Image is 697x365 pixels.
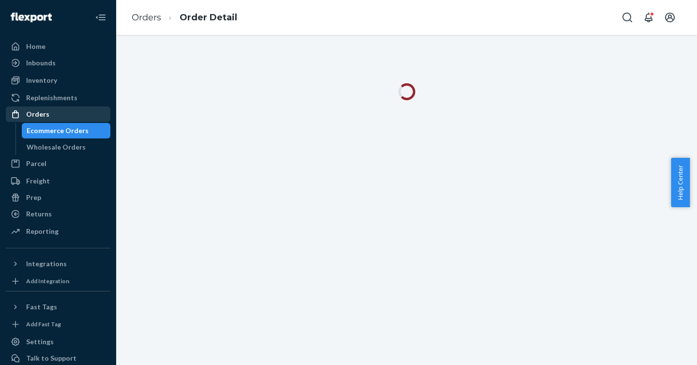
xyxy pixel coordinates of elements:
a: Wholesale Orders [22,139,111,155]
a: Returns [6,206,110,222]
a: Freight [6,173,110,189]
button: Open notifications [639,8,658,27]
button: Integrations [6,256,110,272]
img: Flexport logo [11,13,52,22]
a: Prep [6,190,110,205]
div: Talk to Support [26,353,76,363]
div: Prep [26,193,41,202]
button: Close Navigation [91,8,110,27]
a: Replenishments [6,90,110,106]
div: Reporting [26,227,59,236]
a: Reporting [6,224,110,239]
div: Ecommerce Orders [27,126,89,136]
button: Fast Tags [6,299,110,315]
a: Orders [132,12,161,23]
div: Inbounds [26,58,56,68]
a: Order Detail [180,12,237,23]
a: Parcel [6,156,110,171]
div: Orders [26,109,49,119]
div: Parcel [26,159,46,168]
div: Home [26,42,45,51]
a: Inbounds [6,55,110,71]
div: Inventory [26,76,57,85]
ol: breadcrumbs [124,3,245,32]
a: Orders [6,106,110,122]
button: Help Center [671,158,690,207]
div: Fast Tags [26,302,57,312]
div: Wholesale Orders [27,142,86,152]
div: Integrations [26,259,67,269]
a: Settings [6,334,110,350]
button: Open Search Box [618,8,637,27]
a: Add Fast Tag [6,319,110,330]
div: Add Fast Tag [26,320,61,328]
a: Add Integration [6,275,110,287]
div: Returns [26,209,52,219]
a: Home [6,39,110,54]
button: Open account menu [660,8,680,27]
a: Inventory [6,73,110,88]
div: Replenishments [26,93,77,103]
div: Settings [26,337,54,347]
div: Freight [26,176,50,186]
div: Add Integration [26,277,69,285]
a: Ecommerce Orders [22,123,111,138]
